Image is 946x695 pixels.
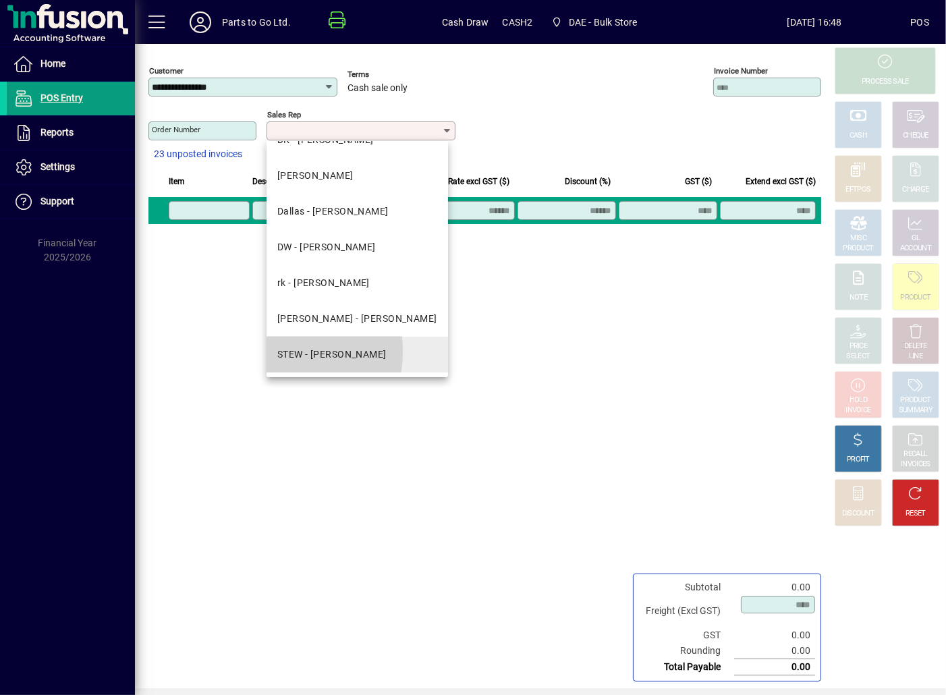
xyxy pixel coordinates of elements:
[267,301,448,337] mat-option: SHANE - Shane Anderson
[904,449,928,460] div: RECALL
[904,341,927,352] div: DELETE
[850,395,867,406] div: HOLD
[169,174,185,189] span: Item
[149,66,184,76] mat-label: Customer
[910,11,929,33] div: POS
[7,116,135,150] a: Reports
[347,83,408,94] span: Cash sale only
[850,293,867,303] div: NOTE
[277,169,354,183] div: [PERSON_NAME]
[843,244,873,254] div: PRODUCT
[503,11,533,33] span: CASH2
[912,233,920,244] div: GL
[152,125,200,134] mat-label: Order number
[267,229,448,265] mat-option: DW - Dave Wheatley
[734,580,815,595] td: 0.00
[903,185,929,195] div: CHARGE
[639,659,734,675] td: Total Payable
[7,47,135,81] a: Home
[847,455,870,465] div: PROFIT
[267,194,448,229] mat-option: Dallas - Dallas Iosefo
[569,11,638,33] span: DAE - Bulk Store
[850,341,868,352] div: PRICE
[639,643,734,659] td: Rounding
[734,628,815,643] td: 0.00
[900,293,930,303] div: PRODUCT
[267,110,301,119] mat-label: Sales rep
[842,509,874,519] div: DISCOUNT
[277,240,376,254] div: DW - [PERSON_NAME]
[899,406,933,416] div: SUMMARY
[267,158,448,194] mat-option: LD - Laurie Dawes
[639,580,734,595] td: Subtotal
[900,244,931,254] div: ACCOUNT
[714,66,768,76] mat-label: Invoice number
[40,92,83,103] span: POS Entry
[903,131,928,141] div: CHEQUE
[277,312,437,326] div: [PERSON_NAME] - [PERSON_NAME]
[267,265,448,301] mat-option: rk - Rajat Kapoor
[40,161,75,172] span: Settings
[850,233,866,244] div: MISC
[277,347,387,362] div: STEW - [PERSON_NAME]
[347,70,428,79] span: Terms
[906,509,926,519] div: RESET
[448,174,509,189] span: Rate excl GST ($)
[639,595,734,628] td: Freight (Excl GST)
[267,337,448,372] mat-option: STEW - Stewart Mills
[862,77,909,87] div: PROCESS SALE
[685,174,712,189] span: GST ($)
[40,196,74,206] span: Support
[639,628,734,643] td: GST
[252,174,294,189] span: Description
[850,131,867,141] div: CASH
[909,352,922,362] div: LINE
[719,11,911,33] span: [DATE] 16:48
[901,460,930,470] div: INVOICES
[442,11,489,33] span: Cash Draw
[277,204,389,219] div: Dallas - [PERSON_NAME]
[746,174,816,189] span: Extend excl GST ($)
[565,174,611,189] span: Discount (%)
[847,352,870,362] div: SELECT
[7,185,135,219] a: Support
[154,147,242,161] span: 23 unposted invoices
[148,142,248,167] button: 23 unposted invoices
[222,11,291,33] div: Parts to Go Ltd.
[7,150,135,184] a: Settings
[845,406,870,416] div: INVOICE
[277,276,370,290] div: rk - [PERSON_NAME]
[546,10,642,34] span: DAE - Bulk Store
[179,10,222,34] button: Profile
[900,395,930,406] div: PRODUCT
[40,58,65,69] span: Home
[734,643,815,659] td: 0.00
[734,659,815,675] td: 0.00
[40,127,74,138] span: Reports
[846,185,871,195] div: EFTPOS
